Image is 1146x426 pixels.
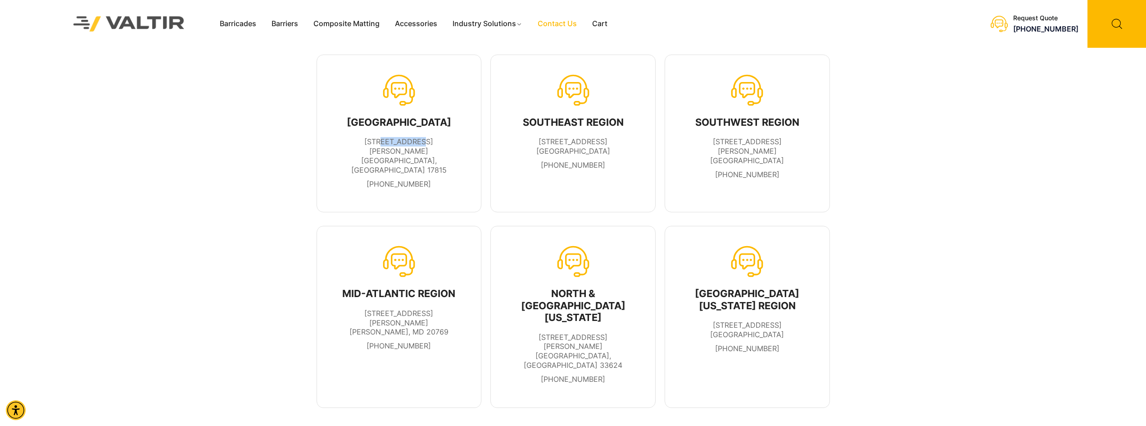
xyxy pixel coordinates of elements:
[584,17,615,31] a: Cart
[523,116,624,128] div: SOUTHEAST REGION
[1013,24,1078,33] a: call (888) 496-3625
[264,17,306,31] a: Barriers
[349,309,448,337] span: [STREET_ADDRESS][PERSON_NAME] [PERSON_NAME], MD 20769
[6,400,26,420] div: Accessibility Menu
[536,137,610,156] span: [STREET_ADDRESS] [GEOGRAPHIC_DATA]
[684,288,811,311] div: [GEOGRAPHIC_DATA][US_STATE] REGION
[524,333,622,370] span: [STREET_ADDRESS][PERSON_NAME] [GEOGRAPHIC_DATA], [GEOGRAPHIC_DATA] 33624
[336,116,462,128] div: [GEOGRAPHIC_DATA]
[715,170,779,179] a: call +012345678
[445,17,530,31] a: Industry Solutions
[710,321,784,339] span: [STREET_ADDRESS] [GEOGRAPHIC_DATA]
[530,17,584,31] a: Contact Us
[387,17,445,31] a: Accessories
[541,160,605,169] a: call 770-947-5103
[351,137,447,174] span: [STREET_ADDRESS][PERSON_NAME] [GEOGRAPHIC_DATA], [GEOGRAPHIC_DATA] 17815
[367,179,431,188] a: call tel:570-380-2856
[212,17,264,31] a: Barricades
[367,341,431,350] a: call 301-666-3380
[62,5,196,43] img: Valtir Rentals
[510,288,636,323] div: NORTH & [GEOGRAPHIC_DATA][US_STATE]
[684,116,811,128] div: SOUTHWEST REGION
[715,344,779,353] a: call 954-984-4494
[710,137,784,165] span: [STREET_ADDRESS][PERSON_NAME] [GEOGRAPHIC_DATA]
[336,288,462,299] div: MID-ATLANTIC REGION
[306,17,387,31] a: Composite Matting
[541,375,605,384] a: call +012345678
[1013,14,1078,22] div: Request Quote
